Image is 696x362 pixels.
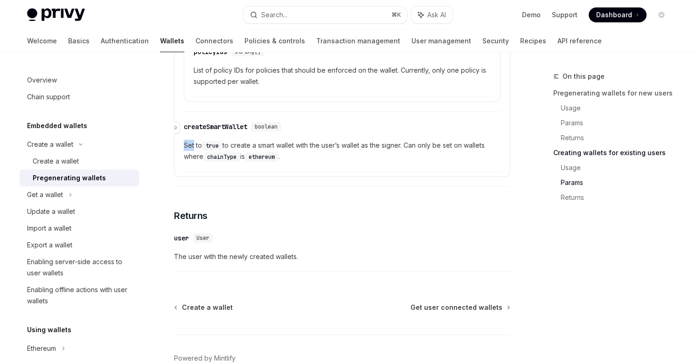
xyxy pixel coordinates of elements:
div: Get a wallet [27,189,63,200]
div: Export a wallet [27,239,72,251]
a: Wallets [160,30,184,52]
span: Returns [174,209,208,222]
a: Params [561,175,676,190]
div: Create a wallet [27,139,73,150]
div: Create a wallet [33,156,79,167]
a: Security [482,30,509,52]
a: API reference [557,30,602,52]
a: Support [552,10,578,20]
code: ethereum [245,152,278,162]
a: Pregenerating wallets for new users [553,86,676,101]
span: List of policy IDs for policies that should be enforced on the wallet. Currently, only one policy... [194,65,491,87]
a: Dashboard [589,7,647,22]
a: User management [411,30,471,52]
a: Import a wallet [20,220,139,237]
button: Ask AI [411,7,452,23]
a: Pregenerating wallets [20,170,139,186]
span: The user with the newly created wallets. [174,251,510,262]
div: Enabling offline actions with user wallets [27,284,133,307]
div: createSmartWallet [184,122,247,131]
a: Creating wallets for existing users [553,145,676,160]
a: Policies & controls [244,30,305,52]
a: Recipes [520,30,546,52]
code: chainType [203,152,240,162]
div: Update a wallet [27,206,75,217]
h5: Using wallets [27,324,71,335]
a: Usage [561,160,676,175]
div: Pregenerating wallets [33,172,106,184]
span: On this page [563,71,605,82]
a: Create a wallet [175,303,233,312]
a: Create a wallet [20,153,139,170]
a: Returns [561,130,676,145]
a: Params [561,116,676,130]
span: Ask AI [427,10,446,20]
div: Enabling server-side access to user wallets [27,256,133,279]
div: user [174,233,189,243]
a: Enabling offline actions with user wallets [20,281,139,309]
div: Search... [261,9,287,20]
button: Toggle dark mode [654,7,669,22]
a: Demo [522,10,541,20]
span: Create a wallet [182,303,233,312]
a: Usage [561,101,676,116]
a: Get user connected wallets [411,303,509,312]
span: ⌘ K [391,11,401,19]
a: Chain support [20,89,139,105]
a: Overview [20,72,139,89]
a: Authentication [101,30,149,52]
a: Export a wallet [20,237,139,253]
span: Get user connected wallets [411,303,502,312]
div: Import a wallet [27,223,71,234]
h5: Embedded wallets [27,120,87,131]
a: Update a wallet [20,203,139,220]
span: Dashboard [596,10,632,20]
button: Search...⌘K [244,7,407,23]
a: Navigate to header [168,118,184,137]
code: true [202,141,223,150]
span: boolean [255,123,278,130]
div: Overview [27,75,57,86]
a: Returns [561,190,676,205]
a: Enabling server-side access to user wallets [20,253,139,281]
div: Chain support [27,91,70,102]
span: User [196,234,209,242]
img: light logo [27,8,85,21]
a: Basics [68,30,90,52]
span: Set to to create a smart wallet with the user’s wallet as the signer. Can only be set on wallets ... [184,140,501,162]
a: Transaction management [316,30,400,52]
a: Welcome [27,30,57,52]
a: Connectors [195,30,233,52]
div: Ethereum [27,343,56,354]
